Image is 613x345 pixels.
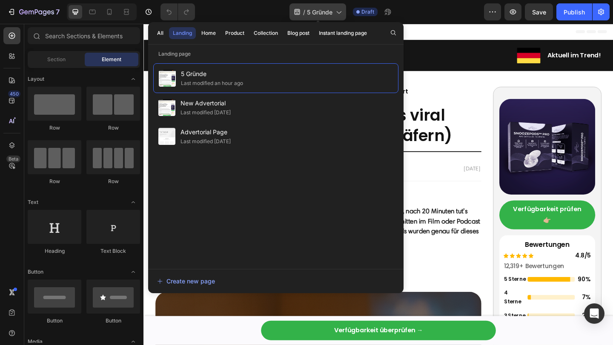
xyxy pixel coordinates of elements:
[126,72,140,86] span: Toggle open
[28,317,81,325] div: Button
[532,8,546,16] span: Save
[392,288,411,307] span: 4 Sterne
[287,29,309,37] div: Blog post
[471,312,486,322] p: 2%
[192,153,366,162] p: [DATE]
[126,195,140,209] span: Toggle open
[28,198,38,206] span: Text
[471,293,486,303] p: 7%
[392,259,487,269] p: 12,319+ Bewertungen
[471,273,486,283] p: 90%
[37,147,95,157] p: [PERSON_NAME]
[86,124,140,132] div: Row
[157,273,395,290] button: Create new page
[92,50,147,56] div: Keywords nach Traffic
[198,27,220,39] button: Home
[47,56,66,63] span: Section
[153,27,167,39] button: All
[14,14,20,20] img: logo_orange.svg
[126,265,140,279] span: Toggle open
[46,159,95,167] p: Verifizierter Nutzer
[564,8,585,17] div: Publish
[165,68,261,78] strong: .000 [DEMOGRAPHIC_DATA]
[24,14,42,20] div: v 4.0.25
[315,27,371,39] button: Instant landing page
[392,313,415,321] span: 3 Sterne
[361,8,374,16] span: Draft
[148,50,404,58] p: Landing page
[34,49,41,56] img: tab_domain_overview_orange.svg
[28,124,81,132] div: Row
[22,68,76,78] strong: Die Nr. 1 Earbuds
[181,69,243,79] span: 5 Gründe
[392,235,487,246] p: Bewertungen
[180,137,231,146] div: Last modified [DATE]
[418,315,470,320] img: gempages_574561727698436895-4adf325f-eac6-41ee-94ba-5bff268ad8a7.png
[8,90,20,97] div: 450
[157,277,215,286] div: Create new page
[160,3,195,20] div: Undo/Redo
[250,27,282,39] button: Collection
[207,328,304,338] strong: Verfügbarkeit überprüfen →
[319,29,367,37] div: Instant landing page
[14,178,367,191] p: Zuammenfassung:
[13,28,215,41] h2: Kaufe 1 & erhalte 50% Rabatt + zwei Geschenke
[28,178,81,185] div: Row
[307,8,332,17] span: 5 Gründe
[28,247,81,255] div: Heading
[28,75,44,83] span: Layout
[180,108,231,117] div: Last modified [DATE]
[584,303,604,324] div: Open Intercom Messenger
[556,3,592,20] button: Publish
[6,156,20,162] div: Beta
[180,98,231,108] span: New Advertorial
[13,148,32,167] img: gempages_574561727698436895-4f613ff5-00d9-4988-9609-021abebeffd2.png
[169,27,196,39] button: Landing
[221,27,248,39] button: Product
[157,29,163,37] div: All
[284,27,313,39] button: Blog post
[418,295,470,300] img: gempages_574561727698436895-40306485-ca2a-4a4f-92ae-50e27485de66.png
[303,8,305,17] span: /
[173,29,192,37] div: Landing
[181,79,243,88] div: Last modified an hour ago
[86,178,140,185] div: Row
[13,88,367,133] h2: 5 Gründe, warum diese Earbuds viral gehen (vor Allem bei Seitenschläfern)
[392,274,416,282] span: 5 Sterne
[438,28,498,40] h2: Aktuell im Trend!
[14,199,366,240] strong: Mal ehrlich... die meisten Earbuds sind nicht für echten Komfort gemacht. Sie drücken, nach 20 Mi...
[387,82,492,186] img: SleepBuds-Image7.png
[128,323,383,344] a: Verfügbarkeit überprüfen →
[254,29,278,37] div: Collection
[86,317,140,325] div: Button
[225,29,244,37] div: Product
[102,56,121,63] span: Element
[83,49,90,56] img: tab_keywords_by_traffic_grey.svg
[180,127,231,137] span: Advertorial Page
[201,29,216,37] div: Home
[418,275,470,280] img: gempages_574561727698436895-22b204ee-0b54-469c-9b30-bf72123ae456.png
[406,26,432,43] img: gempages_574561727698436895-af75f688-741b-4312-b7af-68431e98c585.jpg
[441,247,486,257] p: 4.8/5
[525,3,553,20] button: Save
[44,50,63,56] div: Domain
[28,27,140,44] input: Search Sections & Elements
[28,268,43,276] span: Button
[22,22,94,29] div: Domain: [DOMAIN_NAME]
[56,7,60,17] p: 7
[13,68,288,88] h2: 🏆 2025 – bereits von über 40 gefeiert
[14,264,243,285] strong: 1. Du kannst auf der Seite liegen
[3,3,63,20] button: 7
[14,22,20,29] img: website_grey.svg
[86,247,140,255] div: Text Block
[387,192,492,223] a: Verfügbarkeit prüfen 👉🏼
[402,196,476,218] strong: Verfügbarkeit prüfen 👉🏼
